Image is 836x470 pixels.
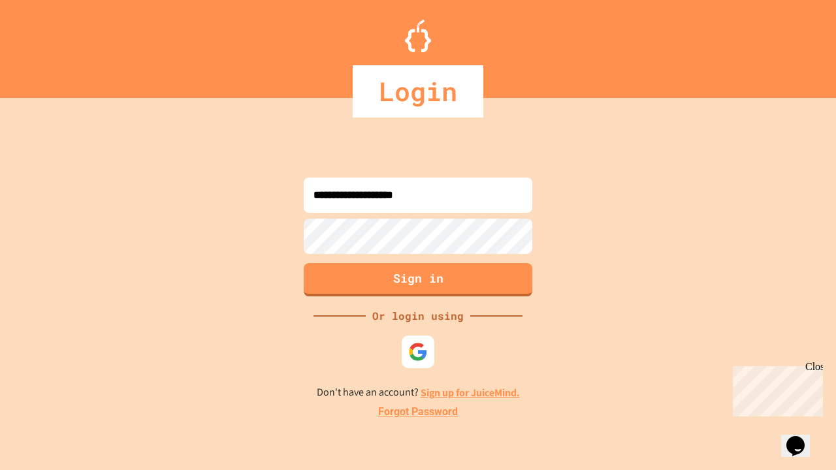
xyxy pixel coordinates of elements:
a: Sign up for JuiceMind. [421,386,520,399]
img: google-icon.svg [408,342,428,362]
div: Chat with us now!Close [5,5,90,83]
a: Forgot Password [378,404,458,420]
div: Login [353,65,483,117]
iframe: chat widget [781,418,823,457]
button: Sign in [304,263,532,296]
iframe: chat widget [728,361,823,416]
p: Don't have an account? [317,384,520,401]
div: Or login using [366,308,470,324]
img: Logo.svg [405,20,431,52]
